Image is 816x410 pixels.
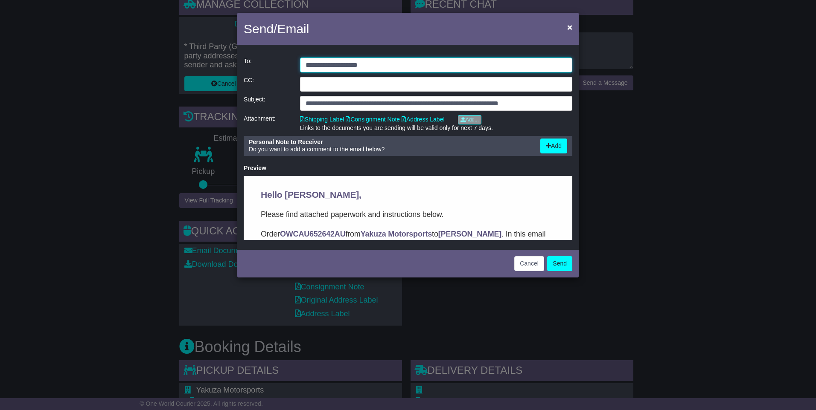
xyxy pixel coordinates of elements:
[540,139,567,153] button: Add
[239,115,296,132] div: Attachment:
[17,52,312,76] p: Order from to . In this email you’ll find important information about your order, and what you ne...
[239,96,296,111] div: Subject:
[244,165,572,172] div: Preview
[239,77,296,92] div: CC:
[195,54,258,62] strong: [PERSON_NAME]
[458,115,481,124] a: Add...
[17,14,118,23] span: Hello [PERSON_NAME],
[514,256,544,271] button: Cancel
[402,116,445,123] a: Address Label
[244,19,309,38] h4: Send/Email
[36,54,102,62] strong: OWCAU652642AU
[239,58,296,72] div: To:
[300,124,572,132] div: Links to the documents you are sending will be valid only for next 7 days.
[563,18,577,36] button: Close
[117,54,188,62] strong: Yakuza Motorsports
[300,116,344,123] a: Shipping Label
[245,139,536,153] div: Do you want to add a comment to the email below?
[567,22,572,32] span: ×
[346,116,400,123] a: Consignment Note
[17,32,312,44] p: Please find attached paperwork and instructions below.
[547,256,572,271] button: Send
[249,139,532,146] div: Personal Note to Receiver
